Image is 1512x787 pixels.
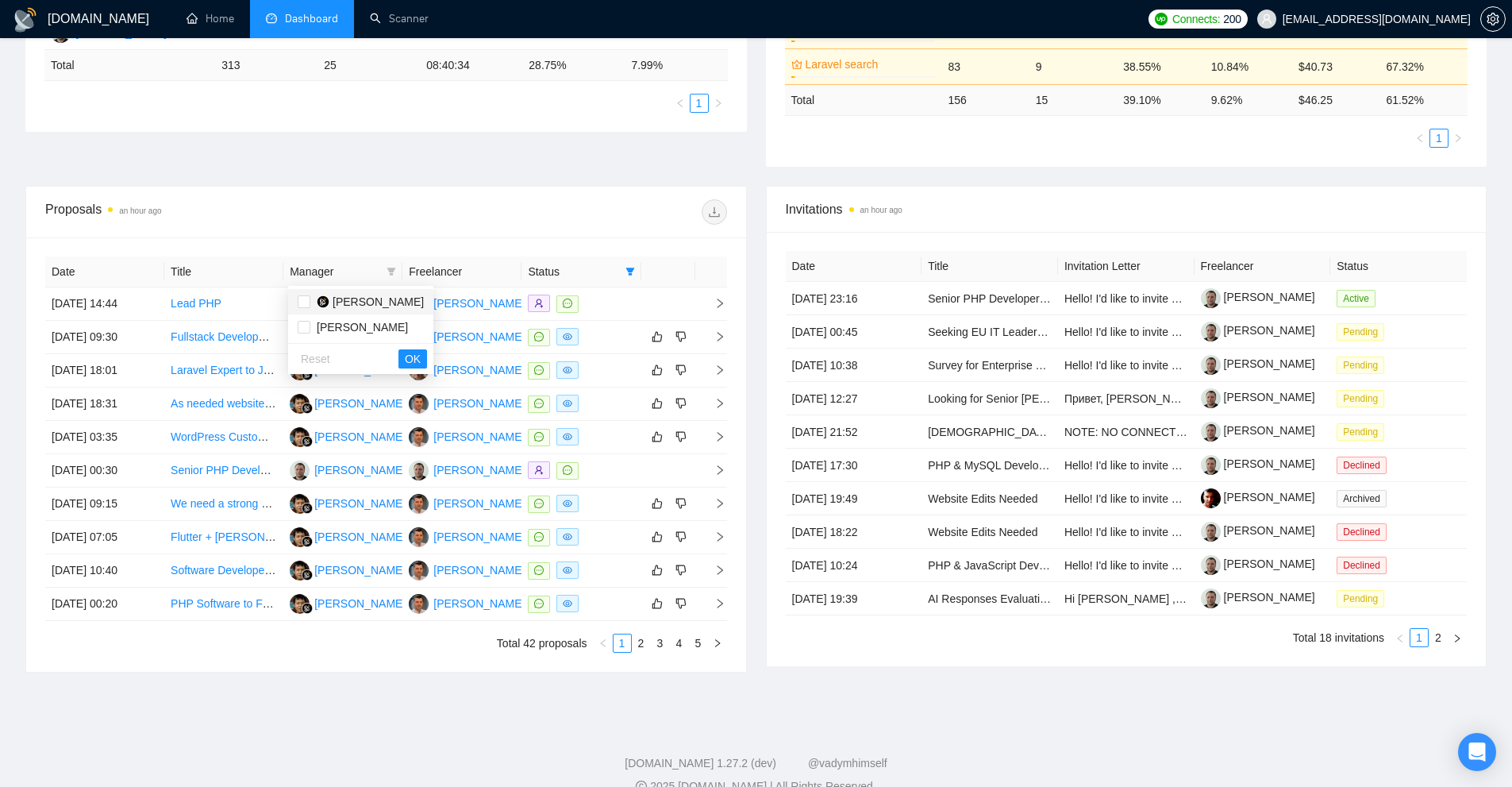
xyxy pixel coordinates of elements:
[409,527,429,547] img: AC
[1201,291,1315,303] a: [PERSON_NAME]
[648,494,667,513] button: like
[1330,251,1467,282] th: Status
[317,295,329,308] img: 0HZm5+FzCBguwLTpFOMAAAAASUVORK5CYII=
[1337,325,1391,338] a: Pending
[786,449,922,482] td: [DATE] 17:30
[433,395,525,412] div: [PERSON_NAME]
[1292,48,1379,84] td: $40.73
[215,50,317,81] td: 313
[290,427,310,447] img: SB
[702,431,725,442] span: right
[1058,251,1195,282] th: Invitation Letter
[1448,628,1467,647] button: right
[709,94,728,113] li: Next Page
[409,561,429,581] img: AC
[409,496,525,509] a: AC[PERSON_NAME]
[290,461,310,480] img: AL
[708,634,727,653] li: Next Page
[1172,10,1220,28] span: Connects:
[119,206,161,215] time: an hour ago
[1201,388,1221,408] img: c1N5w9WCoQiPowwGKHzIrRzp2Cu1FQkQCbP60SBbX0Rnni4gQcJJyOCC-KZd05lNeI
[563,365,572,375] span: eye
[651,634,670,653] li: 3
[648,594,667,613] button: like
[648,361,667,380] button: like
[652,430,663,443] span: like
[171,397,317,410] a: As needed website developer
[563,332,572,341] span: eye
[409,494,429,514] img: AC
[648,527,667,546] button: like
[409,594,429,614] img: AC
[1337,390,1384,407] span: Pending
[387,267,396,276] span: filter
[433,528,525,546] div: [PERSON_NAME]
[302,403,313,414] img: gigradar-bm.png
[1201,355,1221,375] img: c1N5w9WCoQiPowwGKHzIrRzp2Cu1FQkQCbP60SBbX0Rnni4gQcJJyOCC-KZd05lNeI
[1337,290,1375,307] span: Active
[171,597,451,610] a: PHP Software to FLIC HARDWARE BUTTON integration
[164,354,283,388] td: Laravel Expert to Join my Agency. Ukraine only.
[171,497,649,510] a: We need a strong Middle PHP/Laravel developer to build the backend for our online store project.
[433,461,525,479] div: [PERSON_NAME]
[317,50,420,81] td: 25
[1029,84,1117,115] td: 15
[1117,48,1204,84] td: 38.55%
[652,364,663,376] span: like
[409,363,525,376] a: AS[PERSON_NAME]
[1380,84,1468,115] td: 61.52 %
[290,496,406,509] a: SB[PERSON_NAME]
[652,330,663,343] span: like
[383,260,399,284] span: filter
[928,326,1232,338] a: Seeking EU IT Leaders for Cloud Infrastructure – Paid Survey
[1449,129,1468,148] li: Next Page
[1449,129,1468,148] button: right
[1429,629,1447,646] a: 2
[1195,251,1331,282] th: Freelancer
[648,327,667,346] button: like
[1117,84,1204,115] td: 39.10 %
[290,530,406,542] a: SB[PERSON_NAME]
[622,260,638,284] span: filter
[614,635,631,652] a: 1
[648,561,667,580] button: like
[1337,525,1393,538] a: Declined
[1429,628,1448,647] li: 2
[702,465,725,476] span: right
[563,399,572,408] span: eye
[302,569,313,581] img: gigradar-bm.png
[786,251,922,282] th: Date
[405,350,421,368] span: OK
[171,297,221,310] a: Lead PHP
[941,48,1029,84] td: 83
[433,561,525,579] div: [PERSON_NAME]
[45,257,164,287] th: Date
[702,298,725,309] span: right
[409,430,525,442] a: AC[PERSON_NAME]
[1201,524,1315,537] a: [PERSON_NAME]
[314,395,406,412] div: [PERSON_NAME]
[671,594,691,613] button: dislike
[290,463,406,476] a: AL[PERSON_NAME]
[563,299,572,308] span: message
[652,397,663,410] span: like
[1205,84,1292,115] td: 9.62 %
[290,263,380,280] span: Manager
[164,488,283,521] td: We need a strong Middle PHP/Laravel developer to build the backend for our online store project.
[290,396,406,409] a: SB[PERSON_NAME]
[675,430,687,443] span: dislike
[13,7,38,33] img: logo
[648,394,667,413] button: like
[314,528,406,546] div: [PERSON_NAME]
[409,596,525,609] a: AC[PERSON_NAME]
[708,634,727,653] button: right
[1430,129,1448,147] a: 1
[1415,133,1425,143] span: left
[806,56,933,73] a: Laravel search
[786,282,922,315] td: [DATE] 23:16
[171,430,643,443] a: WordPress Custom Plugin &amp; Server Admin Specialist – Ongoing Monitoring &amp; Support
[45,388,164,421] td: [DATE] 18:31
[1480,6,1506,32] button: setting
[1337,558,1393,571] a: Declined
[1395,634,1405,643] span: left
